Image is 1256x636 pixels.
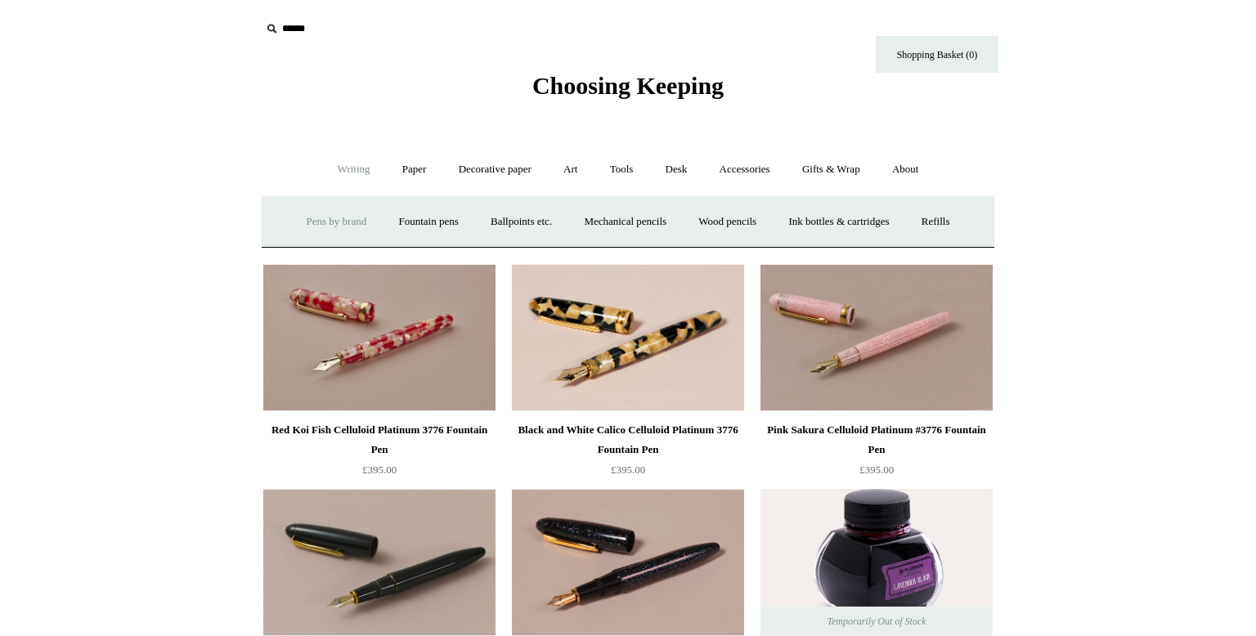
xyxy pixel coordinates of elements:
[267,420,491,459] div: Red Koi Fish Celluloid Platinum 3776 Fountain Pen
[810,607,942,636] span: Temporarily Out of Stock
[760,489,993,636] img: Premium Platinum Classic Lavender Black Iron-Gall Fountain Pen Ink Bottle, 60ml
[765,420,989,459] div: Pink Sakura Celluloid Platinum #3776 Fountain Pen
[760,264,993,411] img: Pink Sakura Celluloid Platinum #3776 Fountain Pen
[684,200,771,244] a: Wood pencils
[263,489,496,636] a: Platinum "Izumo" Tame-nuri Fountain Pen Platinum "Izumo" Tame-nuri Fountain Pen
[760,264,993,411] a: Pink Sakura Celluloid Platinum #3776 Fountain Pen Pink Sakura Celluloid Platinum #3776 Fountain Pen
[323,148,385,191] a: Writing
[876,36,998,73] a: Shopping Basket (0)
[859,464,894,476] span: £395.00
[532,72,724,99] span: Choosing Keeping
[705,148,785,191] a: Accessories
[292,200,382,244] a: Pens by brand
[512,264,744,411] a: Black and White Calico Celluloid Platinum 3776 Fountain Pen Black and White Calico Celluloid Plat...
[263,420,496,487] a: Red Koi Fish Celluloid Platinum 3776 Fountain Pen £395.00
[532,85,724,96] a: Choosing Keeping
[444,148,546,191] a: Decorative paper
[263,489,496,636] img: Platinum "Izumo" Tame-nuri Fountain Pen
[907,200,965,244] a: Refills
[877,148,934,191] a: About
[512,420,744,487] a: Black and White Calico Celluloid Platinum 3776 Fountain Pen £395.00
[362,464,397,476] span: £395.00
[760,420,993,487] a: Pink Sakura Celluloid Platinum #3776 Fountain Pen £395.00
[760,489,993,636] a: Premium Platinum Classic Lavender Black Iron-Gall Fountain Pen Ink Bottle, 60ml Premium Platinum ...
[787,148,875,191] a: Gifts & Wrap
[595,148,648,191] a: Tools
[569,200,681,244] a: Mechanical pencils
[512,489,744,636] a: Platinum "Izumo" Raden Galaxy Fountain Pen Platinum "Izumo" Raden Galaxy Fountain Pen
[263,264,496,411] img: Red Koi Fish Celluloid Platinum 3776 Fountain Pen
[512,489,744,636] img: Platinum "Izumo" Raden Galaxy Fountain Pen
[549,148,592,191] a: Art
[388,148,442,191] a: Paper
[651,148,702,191] a: Desk
[476,200,567,244] a: Ballpoints etc.
[774,200,904,244] a: Ink bottles & cartridges
[384,200,473,244] a: Fountain pens
[516,420,740,459] div: Black and White Calico Celluloid Platinum 3776 Fountain Pen
[512,264,744,411] img: Black and White Calico Celluloid Platinum 3776 Fountain Pen
[263,264,496,411] a: Red Koi Fish Celluloid Platinum 3776 Fountain Pen Red Koi Fish Celluloid Platinum 3776 Fountain Pen
[611,464,645,476] span: £395.00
